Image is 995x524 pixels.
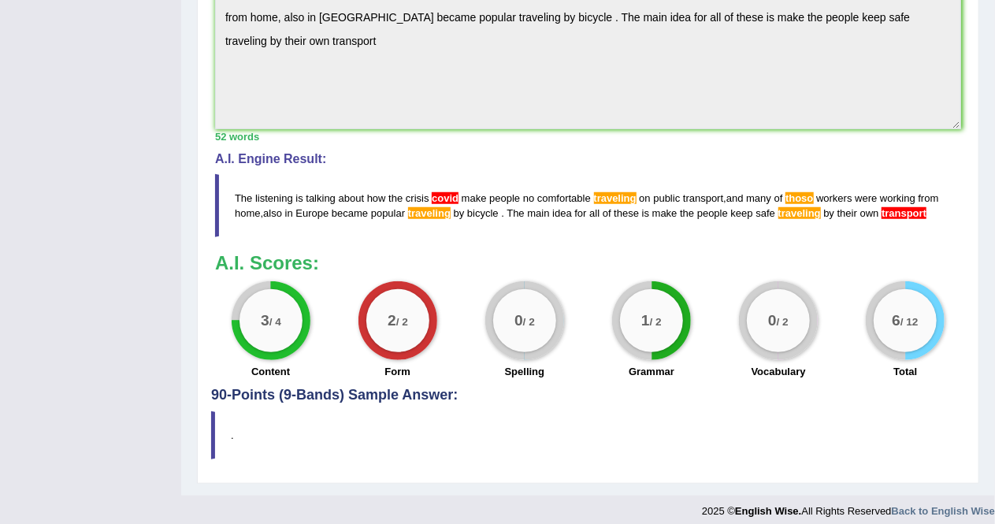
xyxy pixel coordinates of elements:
[652,207,678,219] span: make
[816,192,852,204] span: workers
[388,312,396,329] big: 2
[892,505,995,517] a: Back to English Wise
[683,192,723,204] span: transport
[880,192,915,204] span: working
[507,207,524,219] span: The
[726,192,744,204] span: and
[603,207,611,219] span: of
[641,312,650,329] big: 1
[697,207,728,219] span: people
[785,192,813,204] span: Possible spelling mistake found. (did you mean: those)
[501,207,504,219] span: Don’t put a space before the full stop. (did you mean: .)
[594,192,637,204] span: Possible spelling mistake. ‘traveling’ is American English. (did you mean: travelling)
[746,192,771,204] span: many
[211,411,965,459] blockquote: .
[388,192,403,204] span: the
[653,192,680,204] span: public
[215,129,961,144] div: 52 words
[261,312,269,329] big: 3
[855,192,877,204] span: were
[432,192,459,204] span: Did you mean “COVID-19” or the alternative spelling “Covid-19” (= coronavirus)?
[537,192,591,204] span: comfortable
[756,207,775,219] span: safe
[893,364,917,379] label: Total
[731,207,753,219] span: keep
[639,192,650,204] span: on
[396,317,408,329] small: / 2
[900,317,919,329] small: / 12
[505,364,545,379] label: Spelling
[215,152,961,166] h4: A.I. Engine Result:
[467,207,499,219] span: bicycle
[523,317,535,329] small: / 2
[255,192,293,204] span: listening
[527,207,549,219] span: main
[367,192,386,204] span: how
[514,312,523,329] big: 0
[774,192,783,204] span: of
[589,207,600,219] span: all
[462,192,487,204] span: make
[499,207,502,219] span: Don’t put a space before the full stop. (did you mean: .)
[574,207,586,219] span: for
[778,207,821,219] span: Possible spelling mistake. ‘traveling’ is American English. (did you mean: travelling)
[777,317,789,329] small: / 2
[251,364,290,379] label: Content
[893,312,901,329] big: 6
[332,207,368,219] span: became
[295,192,303,204] span: is
[919,192,939,204] span: from
[629,364,674,379] label: Grammar
[552,207,572,219] span: idea
[215,252,319,273] b: A.I. Scores:
[523,192,534,204] span: no
[642,207,649,219] span: is
[215,174,961,237] blockquote: , ,
[680,207,694,219] span: the
[295,207,329,219] span: Europe
[269,317,280,329] small: / 4
[882,207,926,219] span: Please add a punctuation mark at the end of paragraph. (did you mean: transport.)
[263,207,282,219] span: also
[768,312,777,329] big: 0
[650,317,662,329] small: / 2
[614,207,639,219] span: these
[823,207,834,219] span: by
[384,364,410,379] label: Form
[339,192,365,204] span: about
[860,207,879,219] span: own
[702,496,995,518] div: 2025 © All Rights Reserved
[306,192,336,204] span: talking
[371,207,405,219] span: popular
[235,207,261,219] span: home
[454,207,465,219] span: by
[285,207,293,219] span: in
[837,207,857,219] span: their
[735,505,801,517] strong: English Wise.
[406,192,429,204] span: crisis
[489,192,520,204] span: people
[235,192,252,204] span: The
[752,364,806,379] label: Vocabulary
[408,207,451,219] span: Possible spelling mistake. ‘traveling’ is American English. (did you mean: travelling)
